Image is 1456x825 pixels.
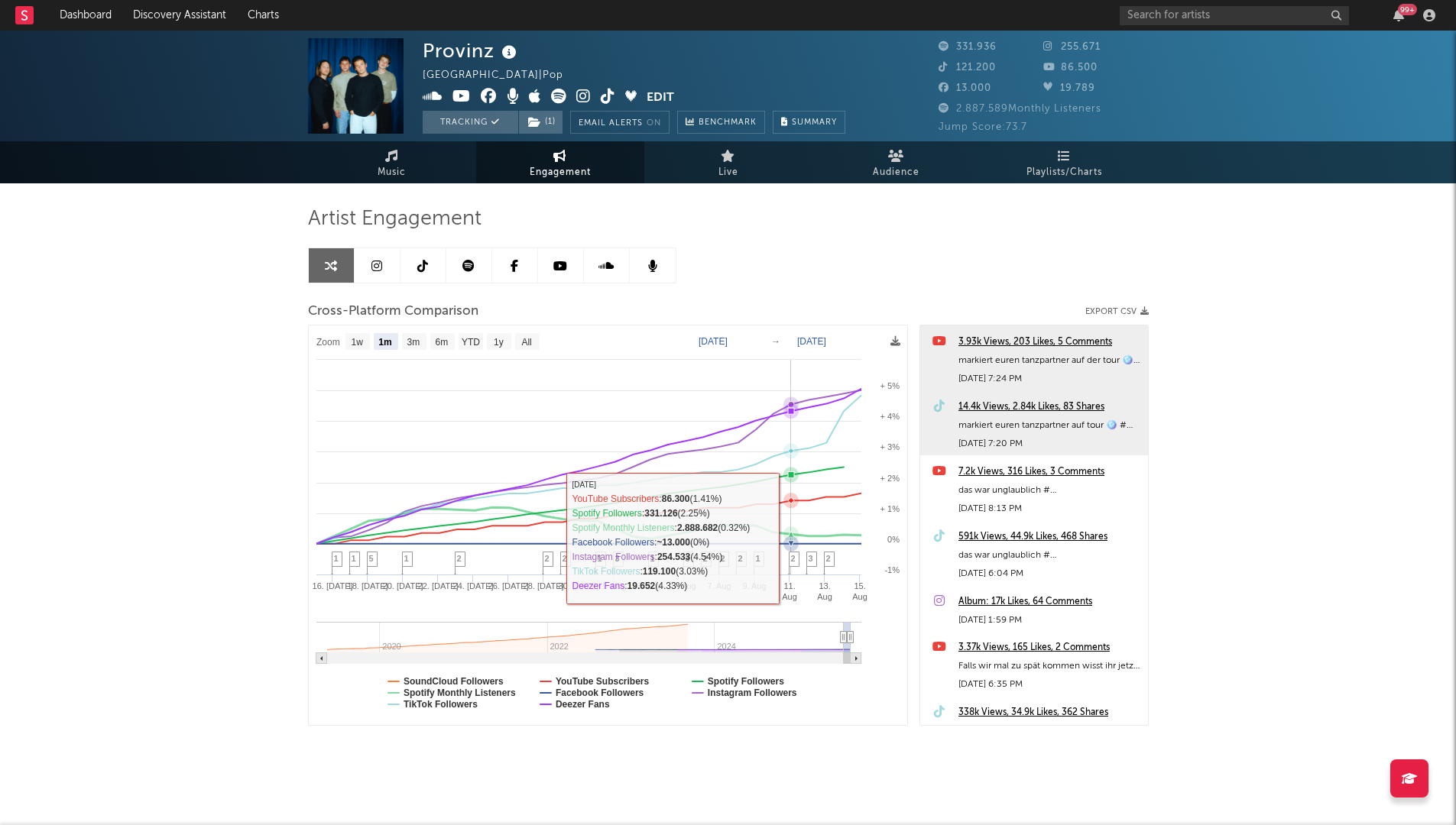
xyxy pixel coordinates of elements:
[809,554,813,563] span: 3
[958,463,1140,481] a: 7.2k Views, 316 Likes, 3 Comments
[404,554,409,563] span: 1
[791,554,796,563] span: 2
[476,141,644,183] a: Engagement
[570,111,670,134] button: Email AlertsOn
[563,554,567,563] span: 2
[598,554,602,563] span: 1
[1026,163,1102,182] span: Playlists/Charts
[555,687,644,698] text: Facebook Followers
[452,581,493,590] text: 24. [DATE]
[555,676,649,687] text: YouTube Subscribers
[407,337,420,348] text: 3m
[771,336,780,347] text: →
[773,111,845,134] button: Summary
[1120,6,1349,25] input: Search for artists
[782,581,797,601] text: 11. Aug
[461,337,479,348] text: YTD
[981,141,1149,183] a: Playlists/Charts
[488,581,528,590] text: 26. [DATE]
[707,581,731,590] text: 7. Aug
[939,104,1101,114] span: 2.887.589 Monthly Listeners
[351,337,363,348] text: 1w
[369,554,374,563] span: 5
[523,581,563,590] text: 28. [DATE]
[958,657,1140,675] div: Falls wir mal zu spät kommen wisst ihr jetzt warum… #provinz #pazifikopenairs2025 #pazifik
[602,581,625,590] text: 1. Aug
[1043,63,1098,73] span: 86.500
[939,63,996,73] span: 121.200
[378,163,406,182] span: Music
[873,163,919,182] span: Audience
[312,581,352,590] text: 16. [DATE]
[880,504,900,513] text: + 1%
[939,42,997,52] span: 331.936
[792,118,837,127] span: Summary
[1393,9,1404,21] button: 99+
[958,333,1140,351] a: 3.93k Views, 203 Likes, 5 Comments
[558,581,598,590] text: 30. [DATE]
[958,704,1140,722] div: 338k Views, 34.9k Likes, 362 Shares
[958,528,1140,546] div: 591k Views, 44.9k Likes, 468 Shares
[518,111,563,134] span: ( 1 )
[958,639,1140,657] a: 3.37k Views, 165 Likes, 2 Comments
[880,381,900,390] text: + 5%
[378,337,391,348] text: 1m
[423,38,520,63] div: Provinz
[939,122,1027,132] span: Jump Score: 73.7
[644,141,812,183] a: Live
[1043,42,1101,52] span: 255.671
[423,66,581,85] div: [GEOGRAPHIC_DATA] | Pop
[958,611,1140,629] div: [DATE] 1:59 PM
[334,554,339,563] span: 1
[707,676,783,687] text: Spotify Followers
[521,337,531,348] text: All
[316,337,340,348] text: Zoom
[457,554,462,563] span: 2
[880,474,900,483] text: + 2%
[812,141,981,183] a: Audience
[738,554,743,563] span: 2
[939,83,991,93] span: 13.000
[826,554,831,563] span: 2
[308,210,482,228] span: Artist Engagement
[958,435,1140,453] div: [DATE] 7:20 PM
[677,111,765,134] a: Benchmark
[958,398,1140,416] a: 14.4k Views, 2.84k Likes, 83 Shares
[699,336,728,347] text: [DATE]
[352,554,356,563] span: 1
[887,535,900,544] text: 0%
[958,722,1140,740] div: Falls wir mal zu spät kommen wisst ihr jetzt warum… #provinz #pazifikopenairs2025 #backstage #paz...
[530,163,591,182] span: Engagement
[637,581,660,590] text: 3. Aug
[958,675,1140,694] div: [DATE] 6:35 PM
[880,412,900,421] text: + 4%
[615,554,620,563] span: 3
[958,593,1140,611] a: Album: 17k Likes, 64 Comments
[555,699,609,710] text: Deezer Fans
[1398,4,1417,15] div: 99 +
[650,554,655,563] span: 1
[647,119,661,128] em: On
[347,581,388,590] text: 18. [DATE]
[519,111,563,134] button: (1)
[852,581,867,601] text: 15. Aug
[382,581,423,590] text: 20. [DATE]
[707,687,796,698] text: Instagram Followers
[404,687,516,698] text: Spotify Monthly Listeners
[756,554,760,563] span: 1
[958,416,1140,435] div: markiert euren tanzpartner auf tour 🪩 #[PERSON_NAME] #provinz #pazifikopenairs2025
[435,337,448,348] text: 6m
[718,163,738,182] span: Live
[817,581,832,601] text: 13. Aug
[703,554,708,563] span: 2
[494,337,504,348] text: 1y
[958,565,1140,583] div: [DATE] 6:04 PM
[884,565,900,574] text: -1%
[699,114,757,132] span: Benchmark
[404,676,504,687] text: SoundCloud Followers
